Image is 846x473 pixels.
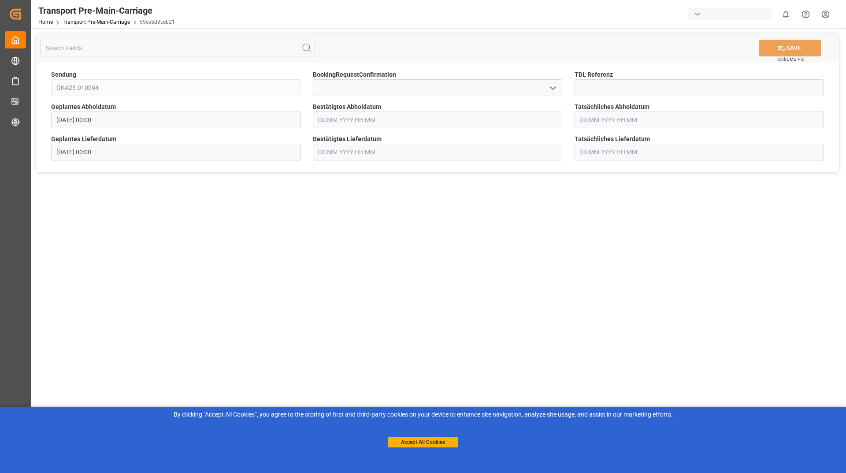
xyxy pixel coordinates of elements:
[38,19,53,25] a: Home
[313,134,382,144] span: Bestätigtes Lieferdatum
[313,144,562,160] input: DD.MM.YYYY HH:MM
[313,102,381,112] span: Bestätigtes Abholdatum
[313,112,562,128] input: DD.MM.YYYY HH:MM
[6,410,840,419] div: By clicking "Accept All Cookies”, you agree to the storing of first and third-party cookies on yo...
[51,112,301,128] input: DD.MM.YYYY HH:MM
[545,81,559,95] button: open menu
[63,19,130,25] a: Transport Pre-Main-Carriage
[41,40,315,56] input: Search Fields
[51,70,76,79] span: Sendung
[51,102,116,112] span: Geplantes Abholdatum
[51,134,116,144] span: Geplantes Lieferdatum
[796,4,816,24] button: Help Center
[778,56,804,63] span: Ctrl/CMD + S
[759,40,821,56] button: SAVE
[575,112,824,128] input: DD.MM.YYYY HH:MM
[313,70,396,79] span: BookingRequestConfirmation
[575,102,649,112] span: Tatsächliches Abholdatum
[51,144,301,160] input: DD.MM.YYYY HH:MM
[38,4,175,17] div: Transport Pre-Main-Carriage
[575,144,824,160] input: DD.MM.YYYY HH:MM
[575,70,613,79] span: TDL Referenz
[575,134,650,144] span: Tatsächliches Lieferdatum
[776,4,796,24] button: show 0 new notifications
[388,437,458,447] button: Accept All Cookies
